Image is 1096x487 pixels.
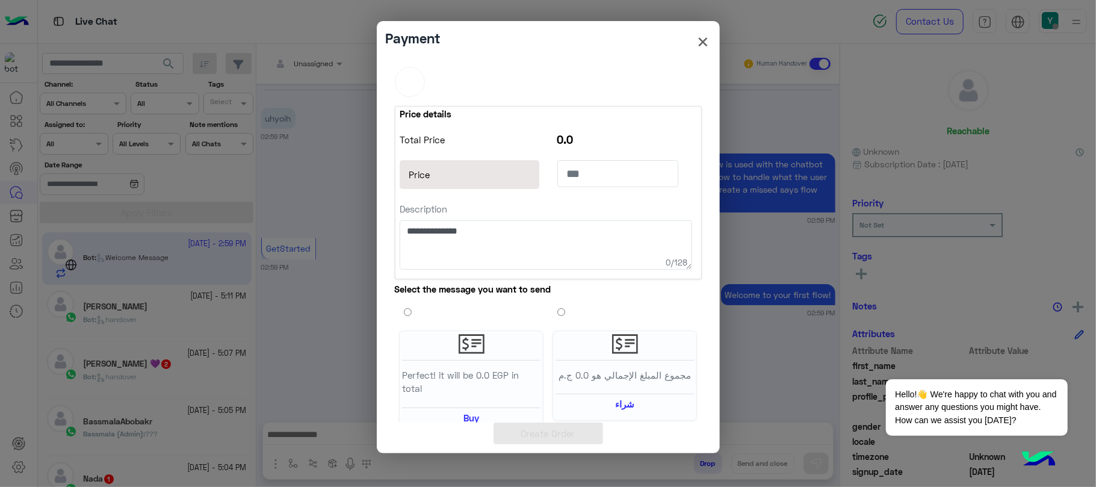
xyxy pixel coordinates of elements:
label: Description [400,202,447,216]
h4: Payment [386,30,441,46]
p: مجموع المبلغ الإجمالي هو 0.0 ج.م [559,368,691,382]
h6: Price [400,160,539,189]
h6: Price details [400,108,451,119]
span: × [696,28,711,55]
p: شراء [615,397,634,411]
span: 0/128 [663,256,690,268]
h5: 0.0 [557,133,697,147]
p: Perfect! it will be 0.0 EGP in total [402,368,541,395]
button: Close [696,30,711,53]
p: Buy [463,411,479,425]
span: Hello!👋 We're happy to chat with you and answer any questions you might have. How can we assist y... [886,379,1067,436]
h6: Select the message you want to send [395,279,702,295]
div: Total Price [391,133,548,151]
button: Create Order [494,423,603,444]
img: hulul-logo.png [1018,439,1060,481]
